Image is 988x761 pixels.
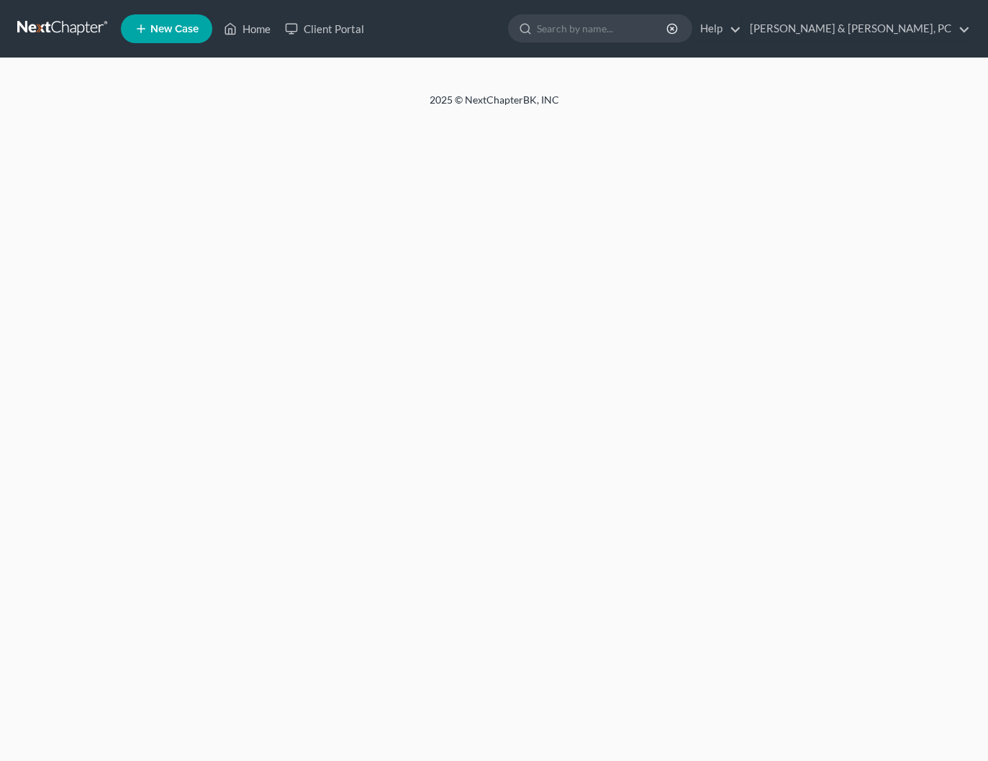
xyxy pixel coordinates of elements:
a: [PERSON_NAME] & [PERSON_NAME], PC [743,16,970,42]
input: Search by name... [537,15,669,42]
span: New Case [150,24,199,35]
a: Home [217,16,278,42]
div: 2025 © NextChapterBK, INC [84,93,905,119]
a: Client Portal [278,16,371,42]
a: Help [693,16,741,42]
